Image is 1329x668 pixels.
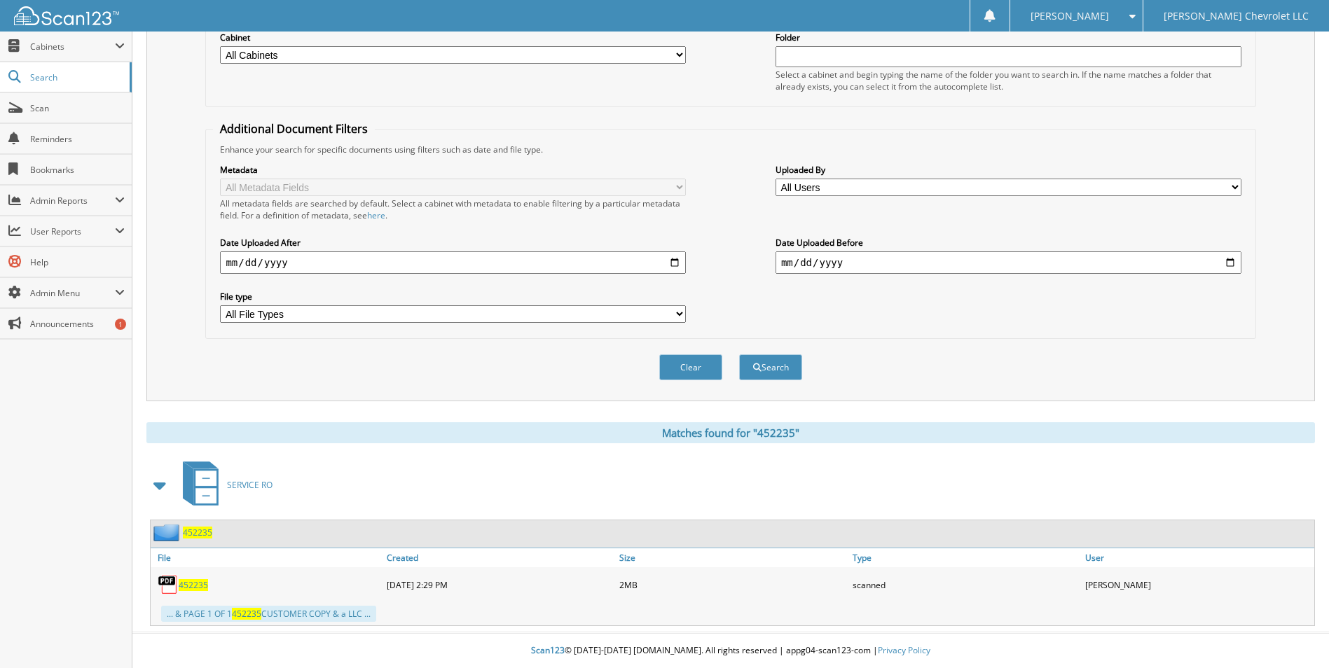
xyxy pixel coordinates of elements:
span: Announcements [30,318,125,330]
span: Scan123 [531,644,565,656]
span: [PERSON_NAME] [1031,12,1109,20]
span: Search [30,71,123,83]
span: User Reports [30,225,115,237]
label: Uploaded By [776,164,1241,176]
span: 452235 [232,608,261,620]
a: SERVICE RO [174,457,273,513]
span: Help [30,256,125,268]
span: Cabinets [30,41,115,53]
span: Admin Menu [30,287,115,299]
label: Cabinet [220,32,686,43]
img: scan123-logo-white.svg [14,6,119,25]
div: Matches found for "452235" [146,422,1315,443]
div: 2MB [616,571,848,599]
input: start [220,251,686,274]
span: Reminders [30,133,125,145]
label: Folder [776,32,1241,43]
div: All metadata fields are searched by default. Select a cabinet with metadata to enable filtering b... [220,197,686,221]
span: SERVICE RO [227,479,273,491]
span: [PERSON_NAME] Chevrolet LLC [1164,12,1309,20]
img: folder2.png [153,524,183,541]
img: PDF.png [158,574,179,595]
span: Scan [30,102,125,114]
div: ... & PAGE 1 OF 1 CUSTOMER COPY & a LLC ... [161,606,376,622]
a: here [367,209,385,221]
button: Search [739,354,802,380]
a: File [151,548,383,567]
a: 452235 [183,527,212,538]
input: end [776,251,1241,274]
div: [DATE] 2:29 PM [383,571,616,599]
span: Admin Reports [30,195,115,207]
div: scanned [849,571,1082,599]
div: Enhance your search for specific documents using filters such as date and file type. [213,144,1248,155]
a: Type [849,548,1082,567]
a: User [1082,548,1314,567]
label: Date Uploaded Before [776,237,1241,249]
a: 452235 [179,579,208,591]
label: File type [220,291,686,302]
legend: Additional Document Filters [213,121,375,137]
button: Clear [659,354,722,380]
a: Privacy Policy [878,644,930,656]
label: Metadata [220,164,686,176]
div: © [DATE]-[DATE] [DOMAIN_NAME]. All rights reserved | appg04-scan123-com | [132,634,1329,668]
div: 1 [115,319,126,330]
span: Bookmarks [30,164,125,176]
div: [PERSON_NAME] [1082,571,1314,599]
label: Date Uploaded After [220,237,686,249]
a: Size [616,548,848,567]
a: Created [383,548,616,567]
div: Select a cabinet and begin typing the name of the folder you want to search in. If the name match... [776,69,1241,92]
